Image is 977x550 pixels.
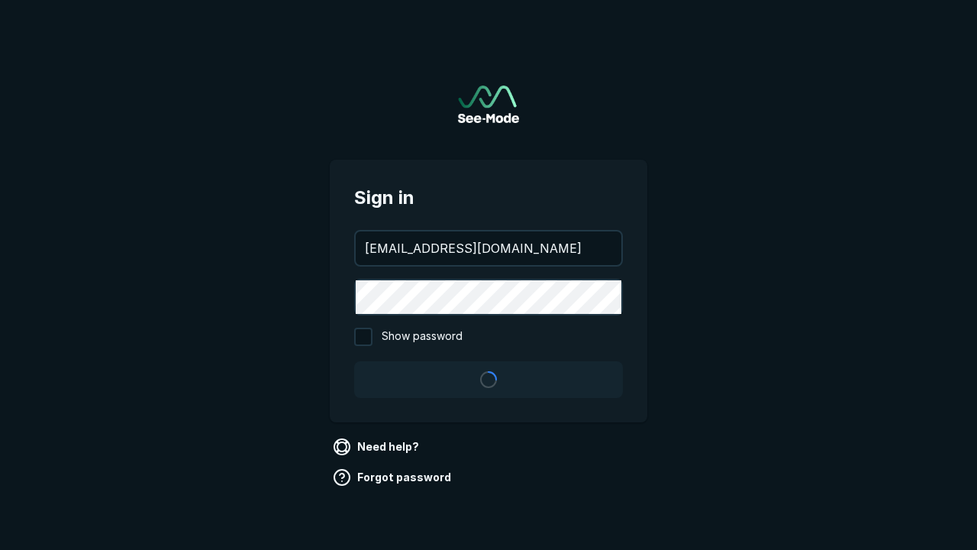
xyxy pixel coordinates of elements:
a: Go to sign in [458,86,519,123]
span: Show password [382,328,463,346]
a: Need help? [330,435,425,459]
input: your@email.com [356,231,621,265]
img: See-Mode Logo [458,86,519,123]
span: Sign in [354,184,623,212]
a: Forgot password [330,465,457,490]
